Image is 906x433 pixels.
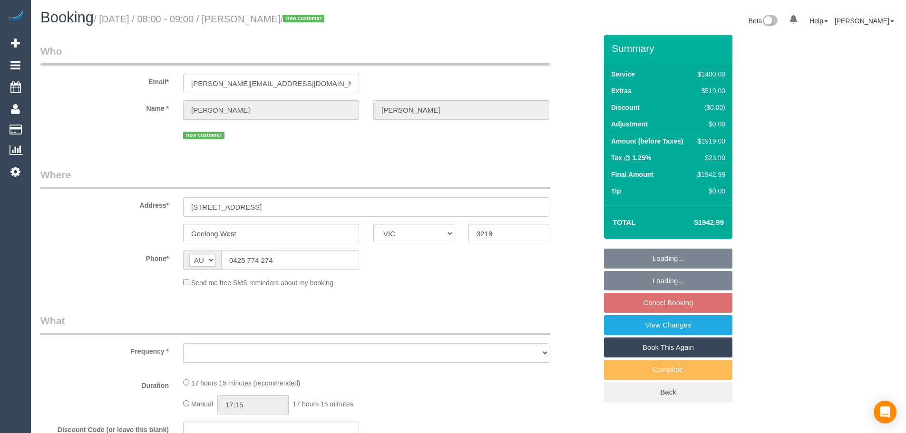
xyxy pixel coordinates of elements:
a: Back [604,382,732,402]
label: Address* [33,197,176,210]
legend: Where [40,168,550,189]
a: Beta [749,17,778,25]
input: Suburb* [183,224,359,243]
div: $0.00 [695,186,725,196]
label: Final Amount [611,170,653,179]
small: / [DATE] / 08:00 - 09:00 / [PERSON_NAME] [94,14,327,24]
h3: Summary [612,43,728,54]
label: Service [611,69,635,79]
label: Adjustment [611,119,648,129]
div: Open Intercom Messenger [874,401,896,423]
input: Post Code* [468,224,549,243]
div: $0.00 [695,119,725,129]
span: new customer [283,15,324,22]
label: Email* [33,74,176,87]
span: new customer [183,132,224,139]
h4: $1942.99 [666,219,724,227]
span: Send me free SMS reminders about my booking [191,279,333,287]
label: Duration [33,377,176,390]
input: Email* [183,74,359,93]
label: Tax @ 1.25% [611,153,651,163]
div: $1942.99 [695,170,725,179]
div: $1919.00 [695,136,725,146]
label: Extras [611,86,632,96]
span: 17 hours 15 minutes [293,400,353,408]
div: $1400.00 [695,69,725,79]
label: Name * [33,100,176,113]
legend: Who [40,44,550,66]
label: Phone* [33,250,176,263]
span: / [281,14,328,24]
span: Booking [40,9,94,26]
span: Manual [191,400,213,408]
label: Discount [611,103,640,112]
input: First Name* [183,100,359,120]
a: Help [809,17,828,25]
label: Tip [611,186,621,196]
a: Book This Again [604,337,732,357]
div: $519.00 [695,86,725,96]
div: ($0.00) [695,103,725,112]
img: Automaid Logo [6,10,25,23]
input: Last Name* [373,100,549,120]
a: [PERSON_NAME] [835,17,894,25]
strong: Total [613,218,636,226]
input: Phone* [221,250,359,270]
img: New interface [762,15,778,28]
div: $23.99 [695,153,725,163]
label: Amount (before Taxes) [611,136,683,146]
legend: What [40,314,550,335]
label: Frequency * [33,343,176,356]
span: 17 hours 15 minutes (recommended) [191,379,301,387]
a: View Changes [604,315,732,335]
